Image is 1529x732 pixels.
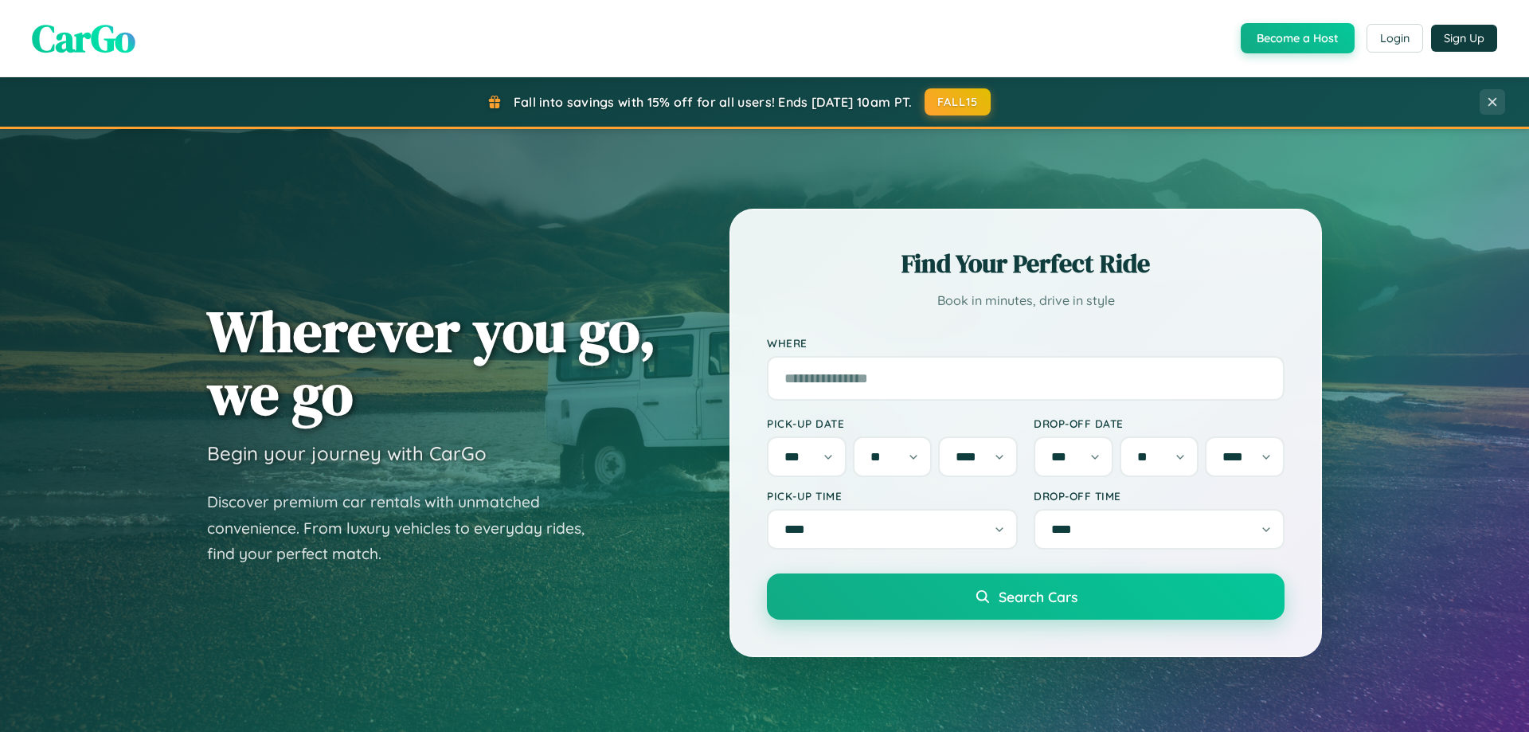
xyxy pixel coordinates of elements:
label: Pick-up Date [767,417,1018,430]
h3: Begin your journey with CarGo [207,441,487,465]
button: Become a Host [1241,23,1355,53]
label: Drop-off Date [1034,417,1285,430]
p: Book in minutes, drive in style [767,289,1285,312]
h2: Find Your Perfect Ride [767,246,1285,281]
label: Drop-off Time [1034,489,1285,503]
span: CarGo [32,12,135,65]
label: Pick-up Time [767,489,1018,503]
span: Fall into savings with 15% off for all users! Ends [DATE] 10am PT. [514,94,913,110]
button: Sign Up [1431,25,1497,52]
button: Search Cars [767,573,1285,620]
span: Search Cars [999,588,1077,605]
button: Login [1367,24,1423,53]
h1: Wherever you go, we go [207,299,656,425]
p: Discover premium car rentals with unmatched convenience. From luxury vehicles to everyday rides, ... [207,489,605,567]
label: Where [767,336,1285,350]
button: FALL15 [925,88,991,115]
